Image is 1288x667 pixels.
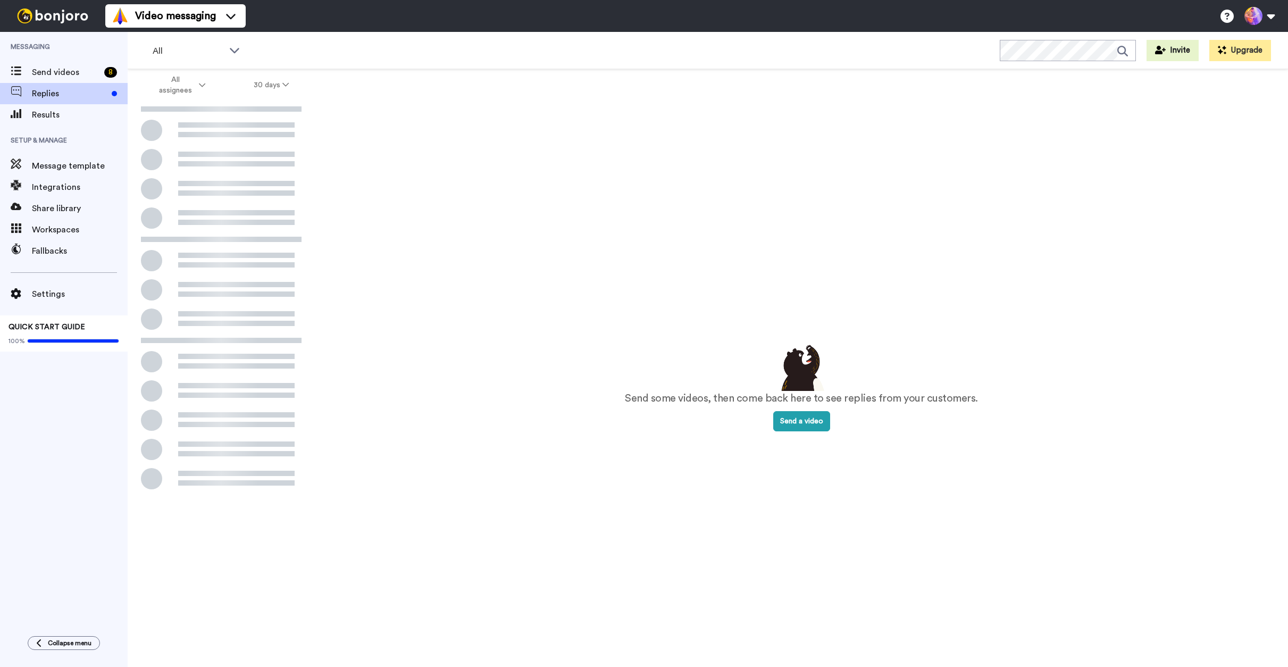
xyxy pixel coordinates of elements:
span: Results [32,109,128,121]
div: 8 [104,67,117,78]
a: Send a video [773,418,830,425]
span: Send videos [32,66,100,79]
button: Invite [1147,40,1199,61]
span: QUICK START GUIDE [9,323,85,331]
span: Message template [32,160,128,172]
span: Workspaces [32,223,128,236]
button: Upgrade [1209,40,1271,61]
img: bj-logo-header-white.svg [13,9,93,23]
button: Send a video [773,411,830,431]
span: All assignees [154,74,197,96]
img: results-emptystates.png [775,342,828,391]
span: 100% [9,337,25,345]
span: Replies [32,87,107,100]
span: Collapse menu [48,639,91,647]
p: Send some videos, then come back here to see replies from your customers. [625,391,978,406]
span: Video messaging [135,9,216,23]
span: Settings [32,288,128,301]
img: vm-color.svg [112,7,129,24]
span: All [153,45,224,57]
button: Collapse menu [28,636,100,650]
span: Integrations [32,181,128,194]
button: 30 days [230,76,313,95]
button: All assignees [130,70,230,100]
span: Fallbacks [32,245,128,257]
span: Share library [32,202,128,215]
